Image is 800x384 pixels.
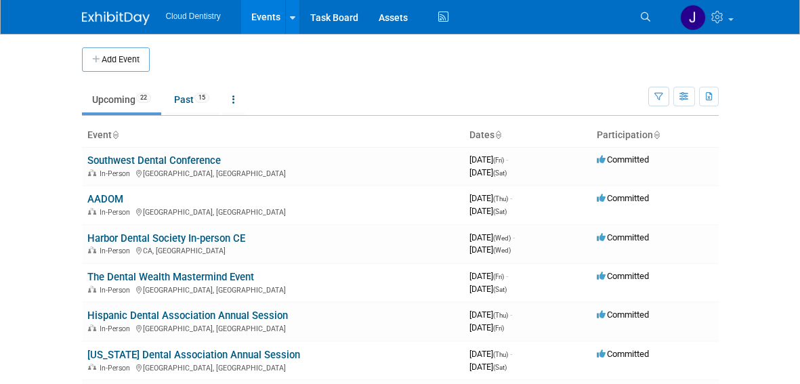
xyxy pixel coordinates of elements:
span: (Fri) [493,156,504,164]
span: In-Person [100,364,134,372]
a: Upcoming22 [82,87,161,112]
span: (Wed) [493,234,511,242]
span: (Sat) [493,364,507,371]
th: Participation [591,124,719,147]
span: [DATE] [469,349,512,359]
a: Sort by Participation Type [653,129,660,140]
span: [DATE] [469,244,511,255]
div: [GEOGRAPHIC_DATA], [GEOGRAPHIC_DATA] [87,206,459,217]
span: (Thu) [493,195,508,202]
span: - [506,271,508,281]
th: Event [82,124,464,147]
img: In-Person Event [88,247,96,253]
span: (Sat) [493,208,507,215]
img: In-Person Event [88,364,96,370]
button: Add Event [82,47,150,72]
span: [DATE] [469,167,507,177]
span: (Thu) [493,312,508,319]
span: [DATE] [469,232,515,242]
span: Committed [597,193,649,203]
span: (Fri) [493,324,504,332]
div: [GEOGRAPHIC_DATA], [GEOGRAPHIC_DATA] [87,284,459,295]
span: In-Person [100,208,134,217]
span: - [510,349,512,359]
span: (Thu) [493,351,508,358]
a: AADOM [87,193,123,205]
a: Hispanic Dental Association Annual Session [87,310,288,322]
a: [US_STATE] Dental Association Annual Session [87,349,300,361]
div: [GEOGRAPHIC_DATA], [GEOGRAPHIC_DATA] [87,167,459,178]
img: Jessica Estrada [680,5,706,30]
span: [DATE] [469,310,512,320]
a: Sort by Event Name [112,129,119,140]
span: [DATE] [469,206,507,216]
span: [DATE] [469,193,512,203]
span: Committed [597,271,649,281]
a: Past15 [164,87,219,112]
div: CA, [GEOGRAPHIC_DATA] [87,244,459,255]
span: Committed [597,310,649,320]
div: [GEOGRAPHIC_DATA], [GEOGRAPHIC_DATA] [87,362,459,372]
span: (Sat) [493,286,507,293]
th: Dates [464,124,591,147]
img: In-Person Event [88,169,96,176]
span: - [510,310,512,320]
span: (Fri) [493,273,504,280]
span: In-Person [100,247,134,255]
span: - [513,232,515,242]
span: 22 [136,93,151,103]
span: Committed [597,232,649,242]
span: [DATE] [469,284,507,294]
span: 15 [194,93,209,103]
span: (Sat) [493,169,507,177]
a: Southwest Dental Conference [87,154,221,167]
a: Harbor Dental Society In-person CE [87,232,245,244]
span: Cloud Dentistry [166,12,221,21]
span: [DATE] [469,271,508,281]
span: (Wed) [493,247,511,254]
span: In-Person [100,169,134,178]
span: In-Person [100,286,134,295]
span: [DATE] [469,154,508,165]
img: In-Person Event [88,324,96,331]
span: Committed [597,154,649,165]
img: In-Person Event [88,208,96,215]
div: [GEOGRAPHIC_DATA], [GEOGRAPHIC_DATA] [87,322,459,333]
a: The Dental Wealth Mastermind Event [87,271,254,283]
span: In-Person [100,324,134,333]
span: [DATE] [469,322,504,333]
a: Sort by Start Date [494,129,501,140]
span: Committed [597,349,649,359]
img: In-Person Event [88,286,96,293]
img: ExhibitDay [82,12,150,25]
span: [DATE] [469,362,507,372]
span: - [506,154,508,165]
span: - [510,193,512,203]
